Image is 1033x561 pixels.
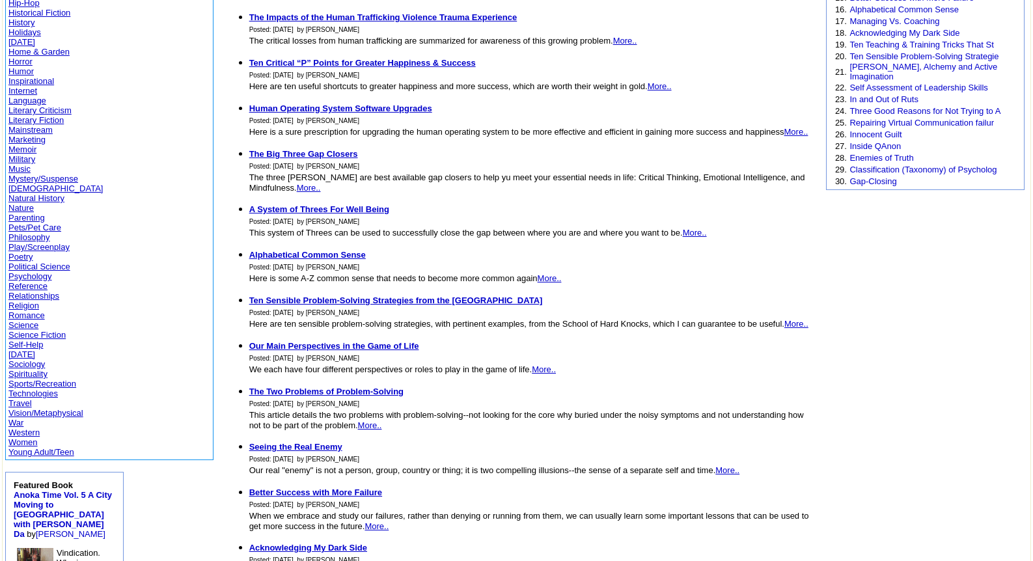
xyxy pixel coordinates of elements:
a: More.. [715,465,739,475]
a: Travel [8,398,32,408]
a: Seeing the Real Enemy [249,442,342,452]
font: Posted: [DATE] by [PERSON_NAME] [249,264,359,271]
a: Marketing [8,135,46,144]
a: Music [8,164,31,174]
a: Ten Critical “P” Points for Greater Happiness & Success [249,58,476,68]
font: Posted: [DATE] by [PERSON_NAME] [249,163,359,170]
a: Memoir [8,144,36,154]
a: Literary Criticism [8,105,72,115]
a: Innocent Guilt [849,130,902,139]
a: Mystery/Suspense [8,174,78,184]
a: Self Assessment of Leadership Skills [849,83,987,92]
font: Posted: [DATE] by [PERSON_NAME] [249,72,359,79]
a: More.. [532,364,556,374]
font: 30. [835,176,847,186]
font: Posted: [DATE] by [PERSON_NAME] [249,501,359,508]
a: Our Main Perspectives in the Game of Life [249,341,419,351]
a: Anoka Time Vol. 5 A City Moving to [GEOGRAPHIC_DATA] with [PERSON_NAME] Da [14,490,112,539]
font: We each have four different perspectives or roles to play in the game of life. [249,364,556,374]
a: Self-Help [8,340,43,349]
font: Here are ten sensible problem-solving strategies, with pertinent examples, from the School of Har... [249,319,808,329]
a: [PERSON_NAME] [36,529,105,539]
a: Repairing Virtual Communication failur [849,118,994,128]
a: Religion [8,301,39,310]
a: More.. [784,127,808,137]
a: Inspirational [8,76,54,86]
a: Philosophy [8,232,50,242]
a: Classification (Taxonomy) of Psycholog [849,165,997,174]
font: The three [PERSON_NAME] are best available gap closers to help yu meet your essential needs in li... [249,172,805,193]
font: Posted: [DATE] by [PERSON_NAME] [249,400,359,407]
a: More.. [365,521,389,531]
a: War [8,418,23,428]
a: Psychology [8,271,51,281]
a: Three Good Reasons for Not Trying to A [849,106,1000,116]
a: Ten Sensible Problem-Solving Strategies from the [GEOGRAPHIC_DATA] [249,295,543,305]
a: In and Out of Ruts [849,94,918,104]
a: Human Operating System Software Upgrades [249,103,432,113]
a: Women [8,437,38,447]
a: More.. [538,273,562,283]
b: Better Success with More Failure [249,487,382,497]
font: 17. [835,16,847,26]
a: Acknowledging My Dark Side [249,543,367,553]
a: More.. [648,81,672,91]
font: Posted: [DATE] by [PERSON_NAME] [249,309,359,316]
a: Sociology [8,359,45,369]
font: 20. [835,51,847,61]
a: The Impacts of the Human Trafficking Violence Trauma Experience [249,12,517,22]
font: Posted: [DATE] by [PERSON_NAME] [249,218,359,225]
font: Posted: [DATE] by [PERSON_NAME] [249,355,359,362]
a: More.. [297,183,321,193]
font: 18. [835,28,847,38]
a: History [8,18,34,27]
b: Featured Book [14,480,112,539]
a: [DEMOGRAPHIC_DATA] [8,184,103,193]
font: Here is some A-Z common sense that needs to become more common again [249,273,562,283]
a: A System of Threes For Well Being [249,204,389,214]
a: Science Fiction [8,330,66,340]
font: Posted: [DATE] by [PERSON_NAME] [249,26,359,33]
a: Gap-Closing [849,176,896,186]
font: 19. [835,40,847,49]
font: When we embrace and study our failures, rather than denying or running from them, we can usually ... [249,511,809,531]
font: Posted: [DATE] by [PERSON_NAME] [249,456,359,463]
a: [DATE] [8,349,35,359]
a: The Two Problems of Problem-Solving [249,387,404,396]
a: Technologies [8,389,58,398]
a: Internet [8,86,37,96]
a: Romance [8,310,45,320]
a: Humor [8,66,34,76]
a: The Big Three Gap Closers [249,149,358,159]
font: 21. [835,67,847,77]
a: Language [8,96,46,105]
a: Alphabetical Common Sense [849,5,959,14]
font: 27. [835,141,847,151]
a: Acknowledging My Dark Side [849,28,959,38]
a: [DATE] [8,37,35,47]
a: Ten Teaching & Training Tricks That St [849,40,993,49]
font: 24. [835,106,847,116]
a: Reference [8,281,48,291]
a: Ten Sensible Problem-Solving Strategie [849,51,999,61]
font: Posted: [DATE] by [PERSON_NAME] [249,117,359,124]
a: Inside QAnon [849,141,901,151]
a: Vision/Metaphysical [8,408,83,418]
a: Sports/Recreation [8,379,76,389]
a: Alphabetical Common Sense [249,250,366,260]
a: Military [8,154,35,164]
a: Poetry [8,252,33,262]
font: 29. [835,165,847,174]
a: Holidays [8,27,41,37]
a: Parenting [8,213,45,223]
a: More.. [613,36,637,46]
a: Play/Screenplay [8,242,70,252]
